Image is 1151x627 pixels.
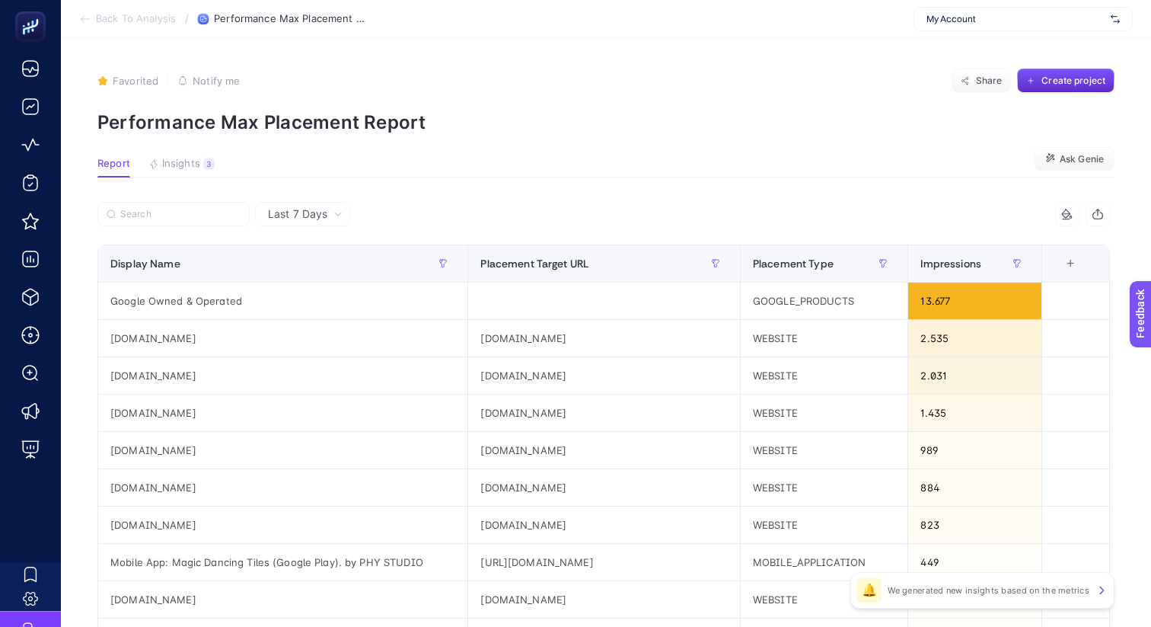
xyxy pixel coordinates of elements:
div: 3 [203,158,215,170]
span: Report [97,158,130,170]
div: [DOMAIN_NAME] [98,432,467,469]
div: 989 [908,432,1041,469]
div: Google Owned & Operated [98,283,467,319]
div: 1.435 [908,395,1041,431]
span: Back To Analysis [96,13,176,25]
div: 2.535 [908,320,1041,357]
div: WEBSITE [741,395,908,431]
div: WEBSITE [741,507,908,543]
div: MOBILE_APPLICATION [741,544,908,581]
div: 4 items selected [1054,258,1067,291]
div: [DOMAIN_NAME] [468,395,740,431]
div: [DOMAIN_NAME] [98,320,467,357]
p: We generated new insights based on the metrics [888,584,1089,597]
span: Display Name [110,258,180,270]
span: Performance Max Placement Report [214,13,366,25]
div: WEBSITE [741,581,908,618]
button: Ask Genie [1035,147,1114,171]
div: GOOGLE_PRODUCTS [741,283,908,319]
div: 13.677 [908,283,1041,319]
span: Feedback [9,5,58,17]
span: Placement Type [753,258,834,270]
div: [URL][DOMAIN_NAME] [468,544,740,581]
div: 2.031 [908,357,1041,394]
div: WEBSITE [741,432,908,469]
div: [DOMAIN_NAME] [468,320,740,357]
div: Mobile App: Magic Dancing Tiles (Google Play). by PHY STUDIO [98,544,467,581]
div: [DOMAIN_NAME] [468,581,740,618]
span: Notify me [193,75,240,87]
span: / [185,12,189,24]
p: Performance Max Placement Report [97,111,1114,133]
span: Placement Target URL [480,258,588,270]
input: Search [120,209,241,220]
span: My Account [926,13,1105,25]
div: 449 [908,544,1041,581]
div: WEBSITE [741,357,908,394]
span: Impressions [920,258,981,270]
div: [DOMAIN_NAME] [98,469,467,506]
div: [DOMAIN_NAME] [98,395,467,431]
div: [DOMAIN_NAME] [468,357,740,394]
div: [DOMAIN_NAME] [468,469,740,506]
span: Last 7 Days [268,206,327,222]
span: Favorited [113,75,158,87]
div: [DOMAIN_NAME] [468,432,740,469]
span: Share [976,75,1003,87]
span: Create project [1041,75,1105,87]
div: WEBSITE [741,469,908,506]
button: Share [952,69,1011,93]
span: Ask Genie [1060,153,1104,165]
div: [DOMAIN_NAME] [98,357,467,394]
button: Notify me [177,75,240,87]
div: 823 [908,507,1041,543]
div: [DOMAIN_NAME] [468,507,740,543]
div: + [1056,258,1085,270]
div: [DOMAIN_NAME] [98,581,467,618]
div: WEBSITE [741,320,908,357]
img: svg%3e [1111,11,1120,27]
div: 884 [908,469,1041,506]
button: Favorited [97,75,158,87]
div: [DOMAIN_NAME] [98,507,467,543]
button: Create project [1017,69,1114,93]
span: Insights [162,158,200,170]
div: 🔔 [857,578,882,603]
